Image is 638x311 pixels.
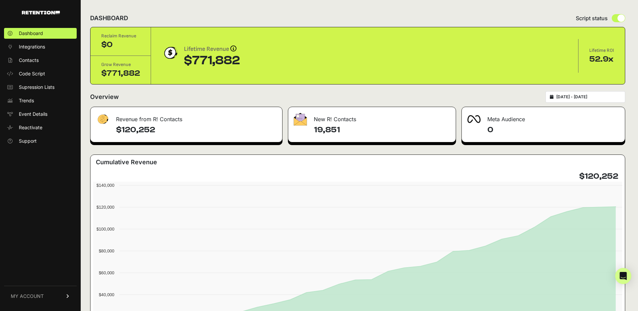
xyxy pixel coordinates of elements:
a: Support [4,136,77,146]
div: $0 [101,39,140,50]
span: Support [19,138,37,144]
a: Code Script [4,68,77,79]
div: Lifetime Revenue [184,44,240,54]
span: Integrations [19,43,45,50]
span: Code Script [19,70,45,77]
a: Supression Lists [4,82,77,93]
text: $80,000 [99,248,114,253]
a: Integrations [4,41,77,52]
span: MY ACCOUNT [11,293,44,300]
img: fa-meta-2f981b61bb99beabf952f7030308934f19ce035c18b003e963880cc3fabeebb7.png [467,115,481,123]
a: MY ACCOUNT [4,286,77,306]
text: $120,000 [97,205,114,210]
span: Dashboard [19,30,43,37]
div: $771,882 [101,68,140,79]
div: Grow Revenue [101,61,140,68]
span: Script status [576,14,608,22]
span: Trends [19,97,34,104]
text: $40,000 [99,292,114,297]
img: dollar-coin-05c43ed7efb7bc0c12610022525b4bbbb207c7efeef5aecc26f025e68dcafac9.png [162,44,179,61]
a: Dashboard [4,28,77,39]
div: Open Intercom Messenger [615,268,631,284]
span: Contacts [19,57,39,64]
text: $60,000 [99,270,114,275]
a: Contacts [4,55,77,66]
a: Reactivate [4,122,77,133]
h3: Cumulative Revenue [96,158,157,167]
div: 52.9x [589,54,614,65]
text: $140,000 [97,183,114,188]
div: New R! Contacts [288,107,456,127]
h4: $120,252 [579,171,618,182]
a: Trends [4,95,77,106]
h2: Overview [90,92,119,102]
div: Meta Audience [462,107,625,127]
div: Revenue from R! Contacts [90,107,282,127]
span: Reactivate [19,124,42,131]
div: $771,882 [184,54,240,67]
span: Event Details [19,111,47,117]
a: Event Details [4,109,77,119]
h4: 0 [487,125,620,135]
text: $100,000 [97,227,114,232]
img: fa-dollar-13500eef13a19c4ab2b9ed9ad552e47b0d9fc28b02b83b90ba0e00f96d6372e9.png [96,113,109,126]
h4: $120,252 [116,125,277,135]
span: Supression Lists [19,84,54,91]
div: Reclaim Revenue [101,33,140,39]
img: fa-envelope-19ae18322b30453b285274b1b8af3d052b27d846a4fbe8435d1a52b978f639a2.png [294,113,307,126]
h4: 19,851 [314,125,451,135]
h2: DASHBOARD [90,13,128,23]
div: Lifetime ROI [589,47,614,54]
img: Retention.com [22,11,60,14]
